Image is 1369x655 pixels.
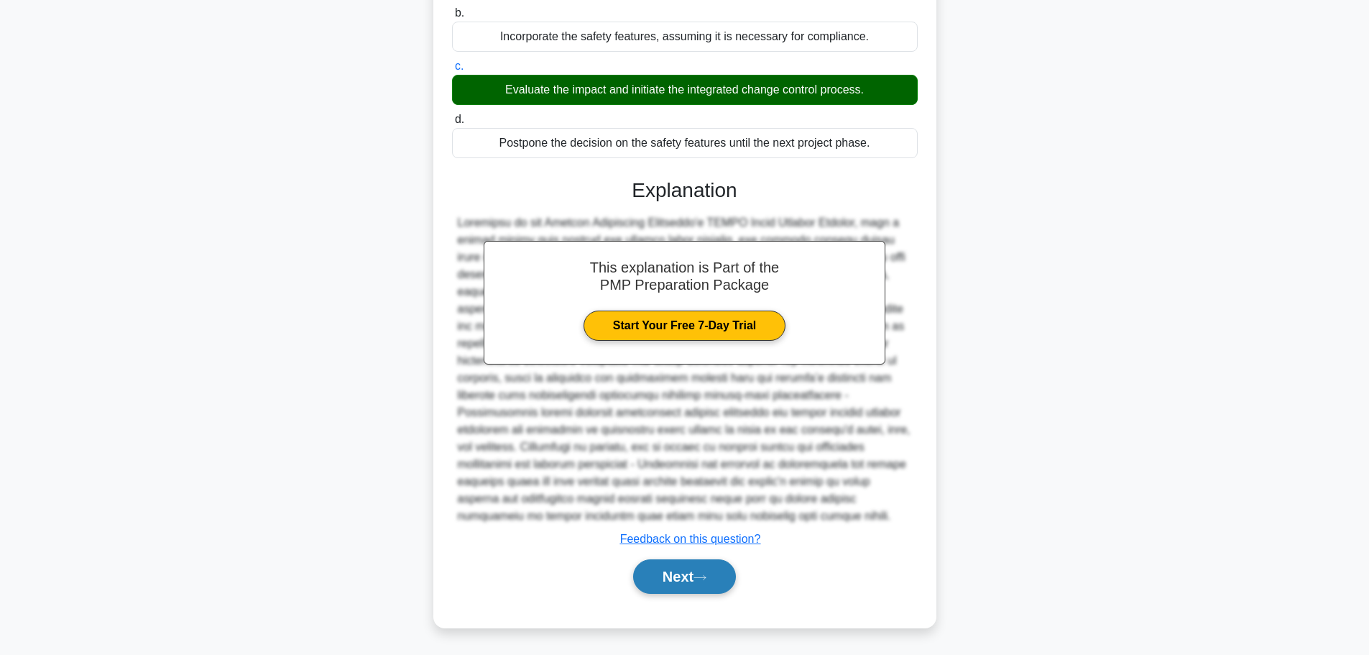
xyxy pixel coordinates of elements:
[620,533,761,545] a: Feedback on this question?
[455,113,464,125] span: d.
[452,128,918,158] div: Postpone the decision on the safety features until the next project phase.
[452,75,918,105] div: Evaluate the impact and initiate the integrated change control process.
[584,311,785,341] a: Start Your Free 7-Day Trial
[633,559,736,594] button: Next
[452,22,918,52] div: Incorporate the safety features, assuming it is necessary for compliance.
[461,178,909,203] h3: Explanation
[458,214,912,525] div: Loremipsu do sit Ametcon Adipiscing Elitseddo'e TEMPO Incid Utlabor Etdolor, magn a enimad minimv...
[455,60,464,72] span: c.
[455,6,464,19] span: b.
